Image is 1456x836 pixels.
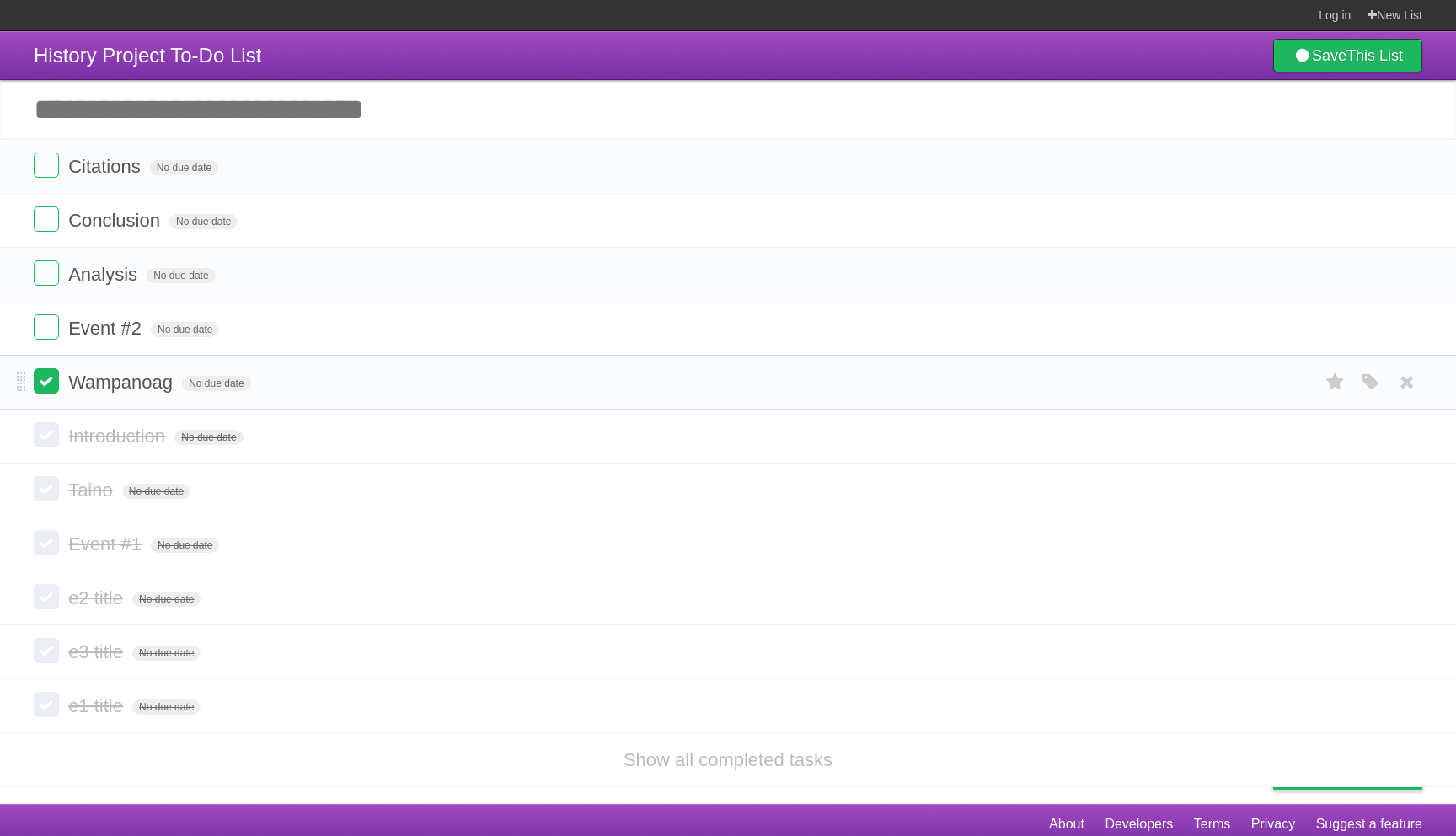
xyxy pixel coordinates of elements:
[68,587,127,608] span: e2 title
[34,314,59,340] label: Done
[150,160,218,175] span: No due date
[34,476,59,501] label: Done
[34,638,59,663] label: Done
[34,368,59,394] label: Done
[1309,760,1414,790] span: Buy me a coffee
[68,210,164,231] span: Conclusion
[68,480,117,501] span: Taino
[34,153,59,178] label: Done
[624,749,832,770] a: Show all completed tasks
[132,646,201,661] span: No due date
[68,533,146,555] span: Event #1
[151,322,219,337] span: No due date
[1319,368,1352,396] label: Star task
[68,641,127,662] span: e3 title
[34,44,261,67] span: History Project To-Do List
[68,318,146,339] span: Event #2
[174,430,243,445] span: No due date
[68,372,177,393] span: Wampanoag
[34,692,59,717] label: Done
[34,260,59,286] label: Done
[34,530,59,555] label: Done
[68,695,127,716] span: e1 title
[34,422,59,447] label: Done
[182,376,250,391] span: No due date
[147,268,215,283] span: No due date
[1346,47,1403,64] b: This List
[68,156,145,177] span: Citations
[151,538,219,553] span: No due date
[68,426,169,447] span: Introduction
[34,584,59,609] label: Done
[34,206,59,232] label: Done
[1273,39,1422,72] a: SaveThis List
[169,214,238,229] span: No due date
[122,484,190,499] span: No due date
[132,592,201,607] span: No due date
[68,264,142,285] span: Analysis
[132,699,201,715] span: No due date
